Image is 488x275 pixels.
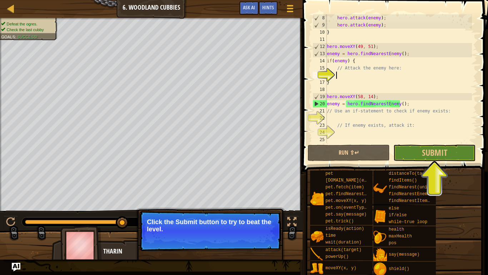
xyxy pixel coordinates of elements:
img: portrait.png [373,182,387,195]
div: 25 [313,136,327,143]
div: 13 [313,50,327,57]
img: portrait.png [310,230,324,243]
span: pet.trick() [325,219,354,224]
div: 22 [313,115,327,122]
span: pet.say(message) [325,212,367,217]
span: [DOMAIN_NAME](enemy) [325,178,377,183]
span: pet.fetch(item) [325,185,364,190]
div: 23 [313,122,327,129]
span: shield() [389,266,409,271]
p: Click the Submit button to try to beat the level. [147,218,274,233]
img: portrait.png [373,248,387,262]
button: Ctrl + P: Pause [4,216,18,230]
img: portrait.png [310,192,324,205]
span: moveXY(x, y) [325,266,356,271]
span: findNearestEnemy() [389,192,435,197]
span: maxHealth [389,234,412,239]
span: pos [389,241,397,246]
button: Show game menu [281,1,299,18]
div: 20 [313,100,327,107]
span: Ask AI [243,4,255,11]
span: findItems() [389,178,417,183]
span: say(message) [389,252,419,257]
div: 14 [313,57,327,64]
div: 19 [313,93,327,100]
span: time [325,233,336,238]
li: Check the last cubby [1,27,53,33]
span: Check the last cubby [7,27,44,32]
img: portrait.png [373,231,387,244]
div: Tharin [103,247,244,256]
button: Run ⇧↵ [308,145,390,161]
span: pet.findNearestByType(type) [325,192,395,197]
img: thang_avatar_frame.png [60,226,102,265]
span: powerUp() [325,254,349,259]
button: Ask AI [12,263,20,271]
div: 16 [313,72,327,79]
span: findNearestItem() [389,198,432,203]
span: : [15,34,17,39]
li: Defeat the ogres. [1,21,53,27]
div: 21 [313,107,327,115]
span: wait(duration) [325,240,362,245]
span: Hints [262,4,274,11]
span: Submit [422,147,447,158]
span: attack(target) [325,247,362,252]
span: Success! [17,34,38,39]
div: 9 [313,21,327,29]
span: isReady(action) [325,226,364,231]
span: pet.on(eventType, handler) [325,205,392,210]
img: portrait.png [310,247,324,261]
div: 10 [313,29,327,36]
span: pet.moveXY(x, y) [325,198,367,203]
div: 12 [313,43,327,50]
span: Goals [1,34,15,39]
span: while-true loop [389,219,427,225]
span: findNearest(units) [389,185,435,190]
span: else [389,206,399,211]
span: pet [325,171,333,176]
span: health [389,227,404,232]
div: 15 [313,64,327,72]
div: 24 [313,129,327,136]
span: if/else [389,213,407,218]
button: Toggle fullscreen [285,216,299,230]
span: distanceTo(target) [389,171,435,176]
img: portrait.png [373,209,387,223]
button: Submit [393,145,475,161]
span: Defeat the ogres. [7,21,38,26]
div: 17 [313,79,327,86]
div: 11 [313,36,327,43]
div: 8 [313,14,327,21]
div: 18 [313,86,327,93]
button: Ask AI [239,1,259,15]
